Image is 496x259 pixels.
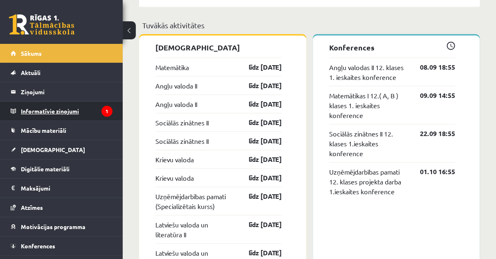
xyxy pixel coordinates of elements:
a: 01.10 16:55 [408,166,455,176]
a: līdz [DATE] [234,136,282,145]
span: Digitālie materiāli [21,165,70,173]
a: Rīgas 1. Tālmācības vidusskola [9,14,74,35]
a: līdz [DATE] [234,117,282,127]
a: Uzņēmējdarbības pamati (Specializētais kurss) [155,191,234,211]
span: Sākums [21,50,42,57]
a: līdz [DATE] [234,62,282,72]
span: Motivācijas programma [21,223,85,230]
a: 09.09 14:55 [408,90,455,100]
a: Maksājumi [11,179,112,198]
a: Angļu valodas II 12. klases 1. ieskaites konference [329,62,408,82]
legend: Maksājumi [21,179,112,198]
a: Sākums [11,44,112,63]
p: Konferences [329,41,456,52]
a: līdz [DATE] [234,219,282,229]
a: Informatīvie ziņojumi1 [11,102,112,120]
legend: Ziņojumi [21,82,112,101]
a: Sociālās zinātnes II [155,136,209,145]
a: [DEMOGRAPHIC_DATA] [11,140,112,159]
a: Atzīmes [11,198,112,217]
a: līdz [DATE] [234,173,282,182]
a: Konferences [11,236,112,255]
a: līdz [DATE] [234,191,282,201]
a: līdz [DATE] [234,80,282,90]
a: Aktuāli [11,63,112,82]
a: 22.09 18:55 [408,128,455,138]
span: Aktuāli [21,69,40,76]
a: Uzņēmējdarbības pamati 12. klases projekta darba 1.ieskaites konference [329,166,408,196]
legend: Informatīvie ziņojumi [21,102,112,120]
a: Mācību materiāli [11,121,112,140]
a: Krievu valoda [155,154,194,164]
a: Matemātikas I 12.( A, B ) klases 1. ieskaites konference [329,90,408,120]
a: līdz [DATE] [234,154,282,164]
a: Latviešu valoda un literatūra II [155,219,234,239]
span: Konferences [21,242,55,250]
a: Ziņojumi [11,82,112,101]
a: Angļu valoda II [155,99,197,109]
a: līdz [DATE] [234,248,282,257]
span: Mācību materiāli [21,127,66,134]
a: Krievu valoda [155,173,194,182]
a: Matemātika [155,62,189,72]
i: 1 [101,106,112,117]
a: Sociālās zinātnes II [155,117,209,127]
a: Sociālās zinātnes II 12. klases 1.ieskaites konference [329,128,408,158]
a: Motivācijas programma [11,217,112,236]
a: Angļu valoda II [155,80,197,90]
p: [DEMOGRAPHIC_DATA] [155,41,282,52]
span: [DEMOGRAPHIC_DATA] [21,146,85,153]
p: Tuvākās aktivitātes [142,19,476,30]
span: Atzīmes [21,204,43,211]
a: līdz [DATE] [234,99,282,109]
a: Digitālie materiāli [11,159,112,178]
a: 08.09 18:55 [408,62,455,72]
